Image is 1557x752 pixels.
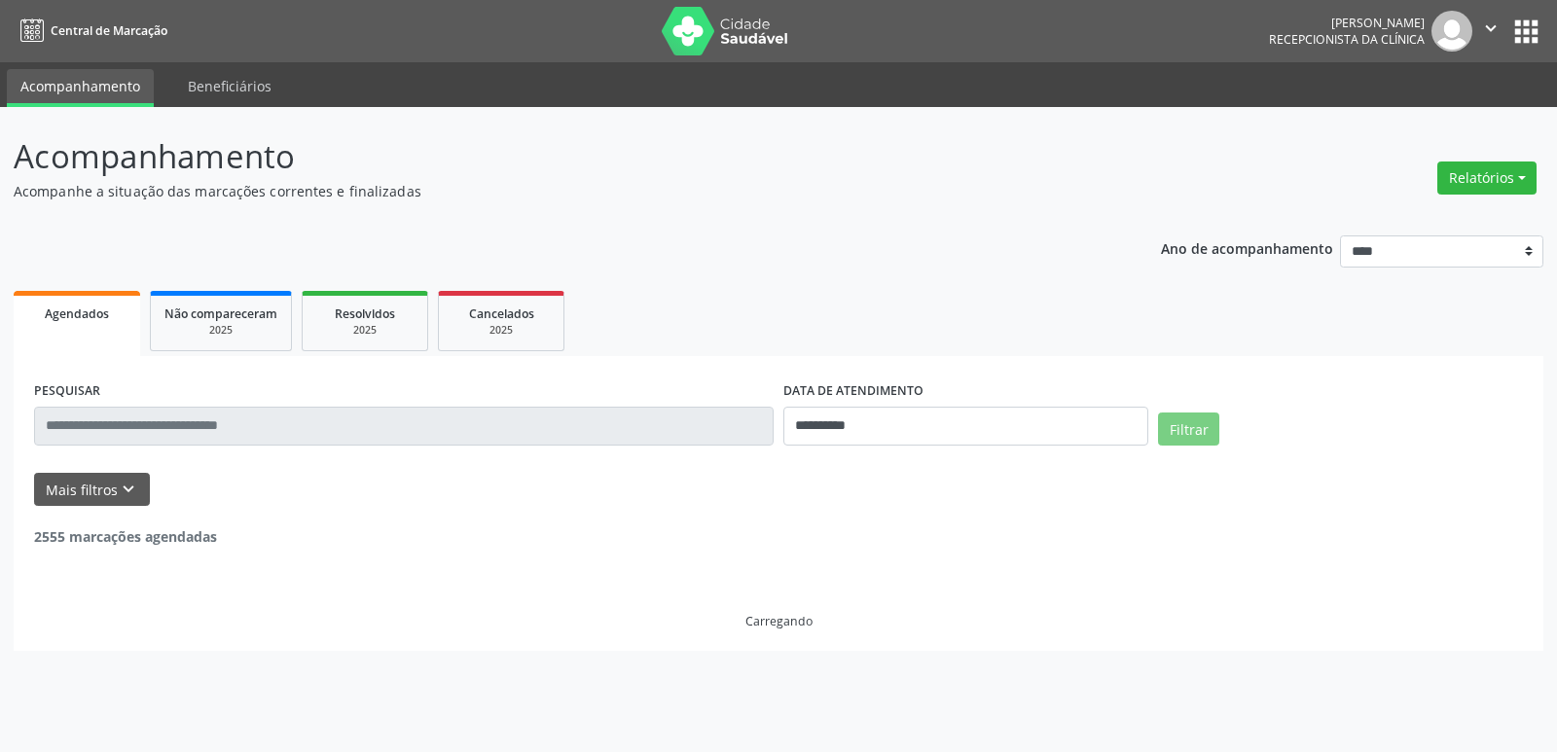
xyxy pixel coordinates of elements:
[1472,11,1509,52] button: 
[316,323,414,338] div: 2025
[469,305,534,322] span: Cancelados
[1431,11,1472,52] img: img
[453,323,550,338] div: 2025
[1437,161,1537,195] button: Relatórios
[164,323,277,338] div: 2025
[51,22,167,39] span: Central de Marcação
[335,305,395,322] span: Resolvidos
[745,613,813,629] div: Carregando
[174,69,285,103] a: Beneficiários
[1158,412,1219,446] button: Filtrar
[14,181,1084,201] p: Acompanhe a situação das marcações correntes e finalizadas
[34,376,100,407] label: PESQUISAR
[1480,18,1502,39] i: 
[1509,15,1543,49] button: apps
[164,305,277,322] span: Não compareceram
[1269,31,1425,48] span: Recepcionista da clínica
[1269,15,1425,31] div: [PERSON_NAME]
[783,376,923,407] label: DATA DE ATENDIMENTO
[45,305,109,322] span: Agendados
[34,527,217,546] strong: 2555 marcações agendadas
[118,479,139,500] i: keyboard_arrow_down
[14,15,167,47] a: Central de Marcação
[34,473,150,507] button: Mais filtroskeyboard_arrow_down
[1161,235,1333,260] p: Ano de acompanhamento
[14,132,1084,181] p: Acompanhamento
[7,69,154,107] a: Acompanhamento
